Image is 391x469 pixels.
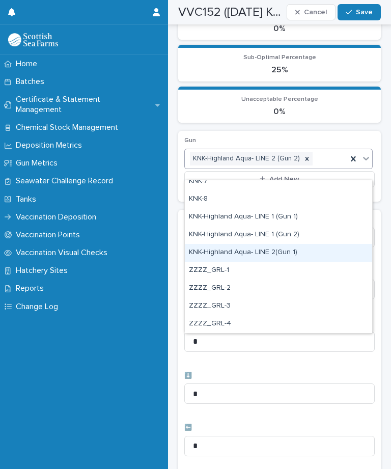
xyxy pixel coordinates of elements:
p: Reports [12,284,52,293]
span: Cancel [304,9,327,16]
p: 0 % [184,24,375,34]
p: Certificate & Statement Management [12,95,155,114]
button: Cancel [287,4,336,20]
div: KNK-Highland Aqua- LINE 1 (Gun 2) [185,226,372,244]
span: Unacceptable Percentage [241,96,318,102]
div: ZZZZ_GRL-2 [185,280,372,297]
button: Add New [184,171,375,187]
h2: VVC152 (2025/09/18 KNK-12.1)-E5978 [178,5,283,20]
span: Gun [184,137,196,144]
p: Tanks [12,195,44,204]
span: Add New [269,176,299,183]
span: Save [356,9,373,16]
div: ZZZZ_GRL-1 [185,262,372,280]
p: Hatchery Sites [12,266,76,275]
p: Vaccination Points [12,230,88,240]
button: Save [338,4,381,20]
p: Deposition Metrics [12,141,90,150]
p: Vaccination Deposition [12,212,104,222]
p: Chemical Stock Management [12,123,126,132]
p: Gun Metrics [12,158,66,168]
div: KNK-Highland Aqua- LINE 1 (Gun 1) [185,208,372,226]
div: KNK-Highland Aqua- LINE 2(Gun 1) [185,244,372,262]
div: KNK-7 [185,173,372,190]
p: Home [12,59,45,69]
p: Seawater Challenge Record [12,176,121,186]
span: ⬅️ [184,425,192,431]
div: ZZZZ_GRL-4 [185,315,372,333]
p: Batches [12,77,52,87]
p: Vaccination Visual Checks [12,248,116,258]
span: ⬇️ [184,373,192,379]
div: ZZZZ_GRL-3 [185,297,372,315]
span: Sub-Optimal Percentage [243,54,316,61]
img: uOABhIYSsOPhGJQdTwEw [8,33,58,46]
p: 25 % [184,65,375,75]
div: KNK-Highland Aqua- LINE 2 (Gun 2) [190,152,301,165]
p: Change Log [12,302,66,312]
p: 0 % [184,107,375,117]
div: KNK-8 [185,190,372,208]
